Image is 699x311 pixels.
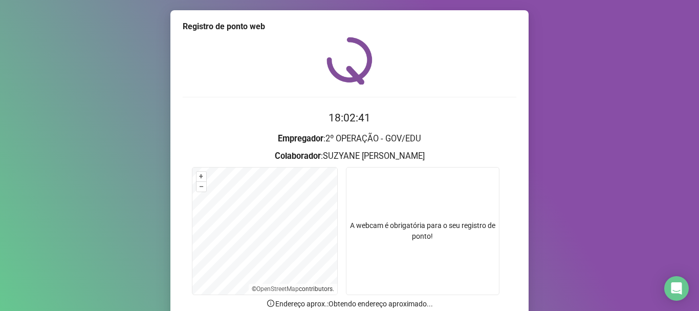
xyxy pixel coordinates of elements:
h3: : SUZYANE [PERSON_NAME] [183,150,516,163]
a: OpenStreetMap [256,285,299,293]
span: info-circle [266,299,275,308]
strong: Colaborador [275,151,321,161]
strong: Empregador [278,134,323,143]
div: Registro de ponto web [183,20,516,33]
h3: : 2º OPERAÇÃO - GOV/EDU [183,132,516,146]
p: Endereço aprox. : Obtendo endereço aproximado... [183,298,516,309]
div: A webcam é obrigatória para o seu registro de ponto! [346,167,499,295]
div: Open Intercom Messenger [664,276,689,301]
li: © contributors. [252,285,334,293]
img: QRPoint [326,37,373,85]
time: 18:02:41 [329,112,370,124]
button: – [196,182,206,192]
button: + [196,172,206,181]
